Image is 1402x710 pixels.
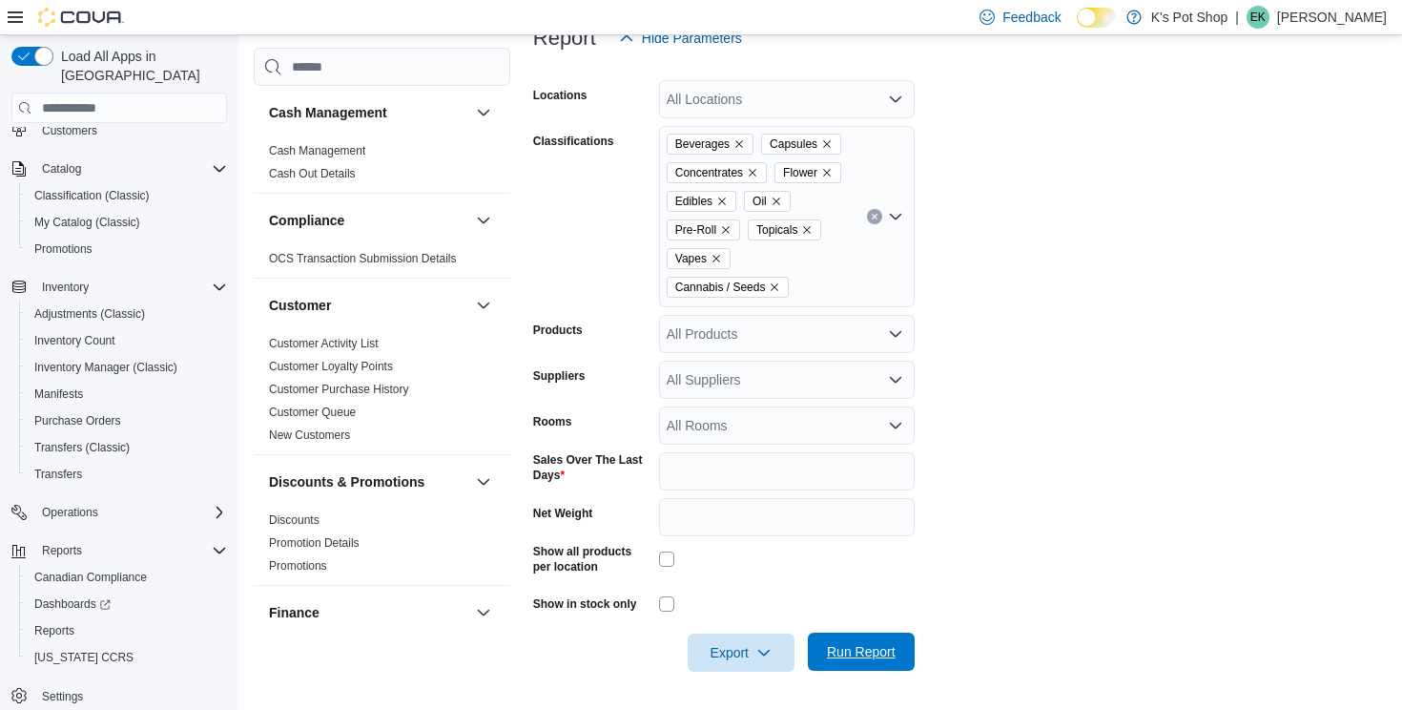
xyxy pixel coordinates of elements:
button: Export [688,634,794,672]
span: New Customers [269,428,350,443]
span: Customer Loyalty Points [269,359,393,374]
p: | [1235,6,1239,29]
span: Inventory [42,280,89,295]
a: Reports [27,619,82,642]
span: Customers [34,117,227,141]
span: Inventory Count [27,329,227,352]
p: [PERSON_NAME] [1277,6,1387,29]
button: [US_STATE] CCRS [19,644,235,671]
label: Sales Over The Last Days [533,452,651,483]
span: Classification (Classic) [34,188,150,203]
button: Transfers [19,461,235,488]
a: Inventory Count [27,329,123,352]
span: Inventory Manager (Classic) [34,360,177,375]
label: Classifications [533,134,614,149]
span: Oil [753,192,767,211]
span: Cannabis / Seeds [675,278,766,297]
span: Oil [744,191,791,212]
span: Run Report [827,642,896,661]
span: Canadian Compliance [27,566,227,589]
button: Remove Pre-Roll from selection in this group [720,224,732,236]
a: Customer Loyalty Points [269,360,393,373]
button: Clear input [867,209,882,224]
a: Adjustments (Classic) [27,303,153,325]
span: Adjustments (Classic) [34,306,145,322]
label: Net Weight [533,506,592,521]
span: Promotions [34,241,93,257]
a: Inventory Manager (Classic) [27,356,185,379]
span: Operations [42,505,98,520]
span: Reports [42,543,82,558]
button: Adjustments (Classic) [19,301,235,327]
span: Customers [42,123,97,138]
span: Pre-Roll [667,219,740,240]
a: Promotions [27,238,100,261]
button: Reports [34,539,90,562]
button: Catalog [4,156,235,182]
span: Export [699,634,783,672]
label: Rooms [533,414,572,429]
button: Classification (Classic) [19,182,235,209]
span: Edibles [667,191,736,212]
span: Topicals [748,219,821,240]
span: Flower [774,162,841,183]
span: Settings [34,684,227,708]
button: Purchase Orders [19,407,235,434]
span: Concentrates [675,163,743,182]
button: Remove Concentrates from selection in this group [747,167,758,178]
button: Finance [472,601,495,624]
label: Suppliers [533,368,586,384]
a: Cash Out Details [269,167,356,180]
img: Cova [38,8,124,27]
button: Discounts & Promotions [269,472,468,491]
button: Run Report [808,633,915,671]
button: Remove Beverages from selection in this group [733,138,745,150]
div: Elisa Keay [1247,6,1269,29]
span: Capsules [770,135,817,154]
button: Customers [4,115,235,143]
span: Capsules [761,134,841,155]
button: Hide Parameters [611,19,750,57]
button: Compliance [472,209,495,232]
h3: Customer [269,296,331,315]
span: Canadian Compliance [34,570,147,585]
span: Settings [42,689,83,704]
button: Remove Capsules from selection in this group [821,138,833,150]
span: Dashboards [34,596,111,612]
button: Reports [19,617,235,644]
button: Canadian Compliance [19,564,235,591]
button: Open list of options [888,326,903,342]
button: Remove Flower from selection in this group [821,167,833,178]
span: Transfers (Classic) [34,440,130,455]
span: Hide Parameters [642,29,742,48]
button: Customer [472,294,495,317]
label: Show all products per location [533,544,651,574]
span: My Catalog (Classic) [27,211,227,234]
button: Inventory [4,274,235,301]
a: Customer Purchase History [269,383,409,396]
a: Dashboards [19,591,235,617]
label: Products [533,323,583,338]
a: OCS Transaction Submission Details [269,252,457,265]
span: Classification (Classic) [27,184,227,207]
button: Transfers (Classic) [19,434,235,461]
span: Purchase Orders [34,413,121,428]
span: Feedback [1002,8,1061,27]
span: Load All Apps in [GEOGRAPHIC_DATA] [53,47,227,85]
span: Edibles [675,192,712,211]
span: Customer Queue [269,405,356,420]
span: Flower [783,163,817,182]
button: Promotions [19,236,235,262]
a: Customers [34,119,105,142]
a: Customer Queue [269,406,356,419]
a: Cash Management [269,144,365,157]
span: Purchase Orders [27,409,227,432]
button: Open list of options [888,209,903,224]
span: Reports [27,619,227,642]
button: Settings [4,682,235,710]
span: Washington CCRS [27,646,227,669]
span: Cash Out Details [269,166,356,181]
span: Manifests [27,383,227,406]
button: Customer [269,296,468,315]
span: OCS Transaction Submission Details [269,251,457,266]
